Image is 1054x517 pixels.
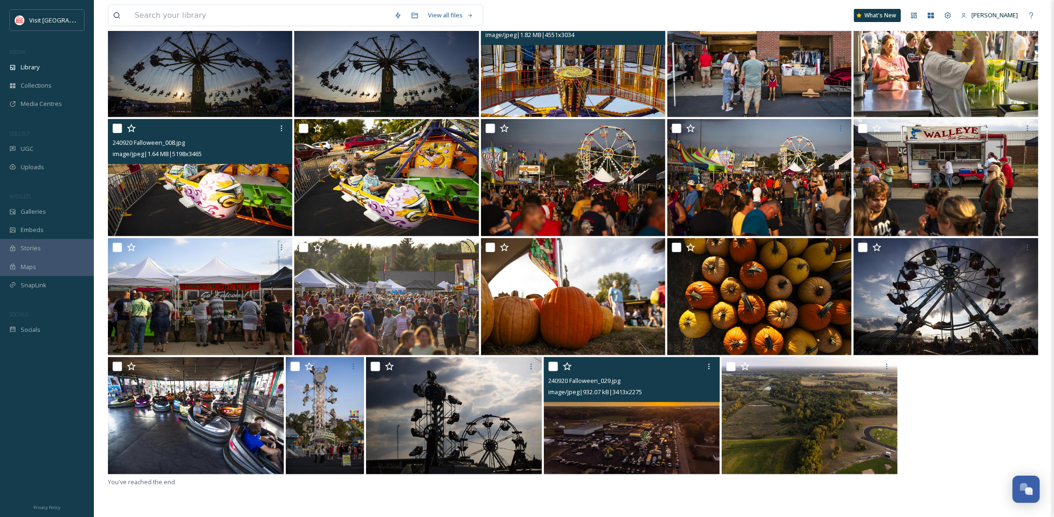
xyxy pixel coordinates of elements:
[854,238,1038,355] img: 240920 Falloween_002.jpg
[108,238,292,355] img: 240920 Falloween_005.jpg
[366,357,542,474] img: 240920 Falloween_013.jpg
[667,238,852,355] img: 240920 Falloween_003.jpg
[9,130,30,137] span: COLLECT
[854,119,1038,236] img: 240920 Falloween_006.jpg
[486,30,575,39] span: image/jpeg | 1.82 MB | 4551 x 3034
[113,138,185,147] span: 240920 Falloween_008.jpg
[21,81,52,90] span: Collections
[15,15,24,25] img: vsbm-stackedMISH_CMYKlogo2017.jpg
[21,225,44,234] span: Embeds
[549,388,642,396] span: image/jpeg | 932.07 kB | 3413 x 2275
[972,11,1018,19] span: [PERSON_NAME]
[21,163,44,172] span: Uploads
[21,244,41,253] span: Stories
[481,119,665,236] img: 240920 Falloween_017.jpg
[544,357,720,474] img: 240920 Falloween_029.jpg
[21,325,40,334] span: Socials
[481,238,665,355] img: 240920 Falloween_004.jpg
[722,357,898,474] img: 240920 Falloween_028.jpg
[21,281,46,290] span: SnapLink
[9,193,31,200] span: WIDGETS
[9,48,26,55] span: MEDIA
[21,99,62,108] span: Media Centres
[549,376,621,385] span: 240920 Falloween_029.jpg
[294,238,479,355] img: 240920 Falloween_015.jpg
[108,119,292,236] img: 240920 Falloween_008.jpg
[130,5,390,26] input: Search your library
[667,119,852,236] img: 240920 Falloween_016.jpg
[1013,476,1040,503] button: Open Chat
[33,501,61,512] a: Privacy Policy
[21,144,33,153] span: UGC
[286,357,364,474] img: 240920 Falloween_014.jpg
[113,150,202,158] span: image/jpeg | 1.64 MB | 5198 x 3465
[854,9,901,22] a: What's New
[956,6,1023,24] a: [PERSON_NAME]
[21,262,36,271] span: Maps
[29,15,102,24] span: Visit [GEOGRAPHIC_DATA]
[423,6,478,24] a: View all files
[33,504,61,510] span: Privacy Policy
[21,63,39,72] span: Library
[9,311,28,318] span: SOCIALS
[108,478,175,486] span: You've reached the end
[108,357,284,474] img: 240920 Falloween_001.jpg
[21,207,46,216] span: Galleries
[294,119,479,236] img: 240920 Falloween_007.jpg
